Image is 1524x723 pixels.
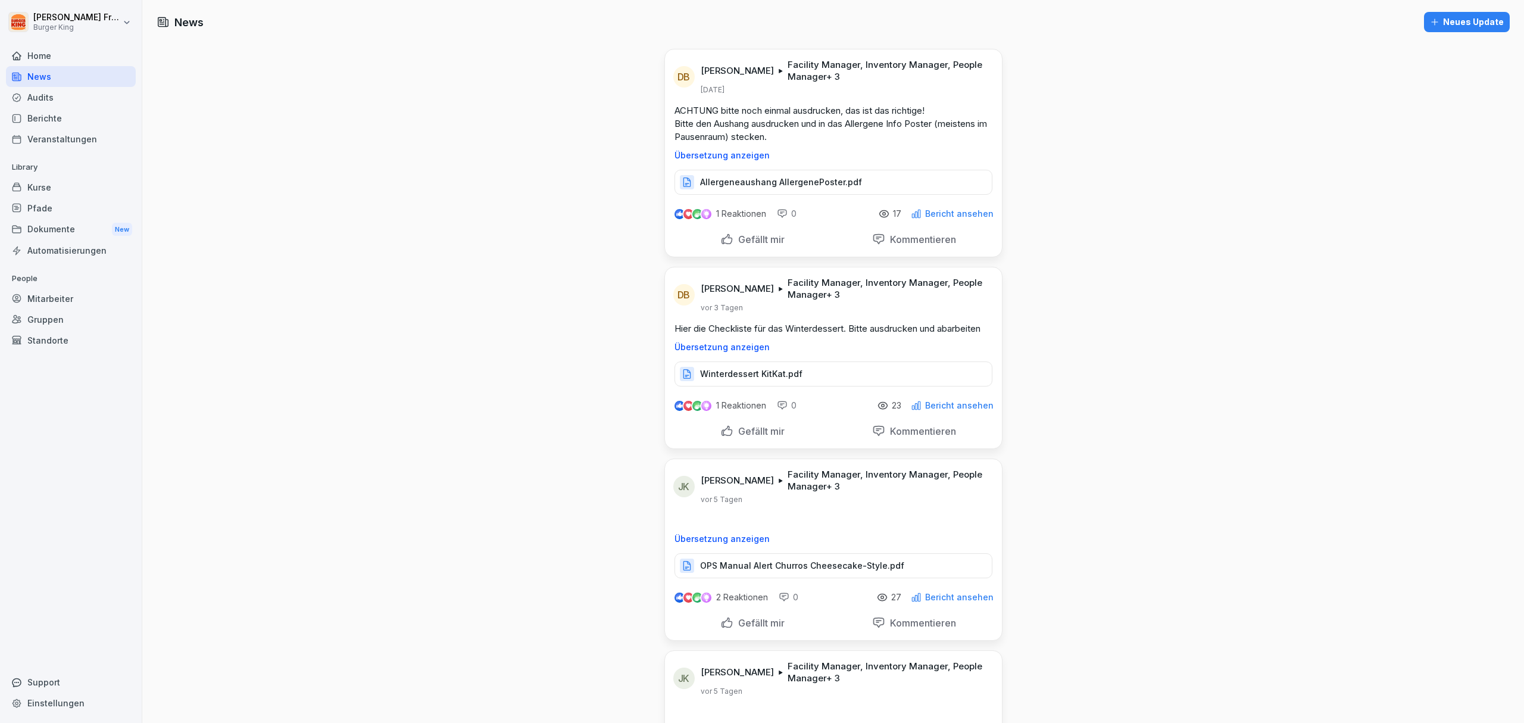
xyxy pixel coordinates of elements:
[692,401,702,411] img: celebrate
[692,593,702,603] img: celebrate
[1430,15,1504,29] div: Neues Update
[673,284,695,306] div: DB
[6,158,136,177] p: Library
[716,401,766,410] p: 1 Reaktionen
[674,593,684,602] img: like
[674,322,992,335] p: Hier die Checkliste für das Winterdessert. Bitte ausdrucken und abarbeiten
[6,198,136,219] a: Pfade
[788,660,988,684] p: Facility Manager, Inventory Manager, People Manager + 3
[777,400,797,412] div: 0
[6,672,136,693] div: Support
[701,208,711,219] img: inspiring
[674,563,992,575] a: OPS Manual Alert Churros Cheesecake-Style.pdf
[779,591,798,603] div: 0
[1424,12,1510,32] button: Neues Update
[885,233,956,245] p: Kommentieren
[925,401,994,410] p: Bericht ansehen
[33,13,120,23] p: [PERSON_NAME] Freier
[925,593,994,602] p: Bericht ansehen
[925,209,994,219] p: Bericht ansehen
[701,666,774,678] p: [PERSON_NAME]
[701,400,711,411] img: inspiring
[777,208,797,220] div: 0
[6,108,136,129] a: Berichte
[673,668,695,689] div: JK
[112,223,132,236] div: New
[733,425,785,437] p: Gefällt mir
[692,209,702,219] img: celebrate
[6,219,136,241] a: DokumenteNew
[733,617,785,629] p: Gefällt mir
[716,209,766,219] p: 1 Reaktionen
[701,592,711,603] img: inspiring
[700,368,802,380] p: Winterdessert KitKat.pdf
[885,617,956,629] p: Kommentieren
[6,330,136,351] a: Standorte
[788,59,988,83] p: Facility Manager, Inventory Manager, People Manager + 3
[674,151,992,160] p: Übersetzung anzeigen
[6,288,136,309] a: Mitarbeiter
[6,45,136,66] a: Home
[674,401,684,410] img: like
[701,65,774,77] p: [PERSON_NAME]
[891,593,901,602] p: 27
[684,401,693,410] img: love
[701,687,742,696] p: vor 5 Tagen
[6,87,136,108] a: Audits
[33,23,120,32] p: Burger King
[673,66,695,88] div: DB
[701,475,774,487] p: [PERSON_NAME]
[700,176,862,188] p: Allergeneaushang AllergenePoster.pdf
[700,560,904,572] p: OPS Manual Alert Churros Cheesecake-Style.pdf
[701,283,774,295] p: [PERSON_NAME]
[684,593,693,602] img: love
[674,180,992,192] a: Allergeneaushang AllergenePoster.pdf
[6,66,136,87] a: News
[788,277,988,301] p: Facility Manager, Inventory Manager, People Manager + 3
[6,240,136,261] a: Automatisierungen
[674,209,684,219] img: like
[6,177,136,198] a: Kurse
[6,693,136,713] a: Einstellungen
[674,342,992,352] p: Übersetzung anzeigen
[701,303,743,313] p: vor 3 Tagen
[6,129,136,149] a: Veranstaltungen
[6,269,136,288] p: People
[733,233,785,245] p: Gefällt mir
[673,476,695,497] div: JK
[674,534,992,544] p: Übersetzung anzeigen
[701,495,742,504] p: vor 5 Tagen
[674,372,992,384] a: Winterdessert KitKat.pdf
[788,469,988,493] p: Facility Manager, Inventory Manager, People Manager + 3
[716,593,768,602] p: 2 Reaktionen
[701,85,724,95] p: [DATE]
[885,425,956,437] p: Kommentieren
[674,104,992,144] p: ACHTUNG bitte noch einmal ausdrucken, das ist das richtige! Bitte den Aushang ausdrucken und in d...
[6,309,136,330] a: Gruppen
[6,219,136,241] div: Dokumente
[893,209,901,219] p: 17
[684,210,693,219] img: love
[892,401,901,410] p: 23
[174,14,204,30] h1: News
